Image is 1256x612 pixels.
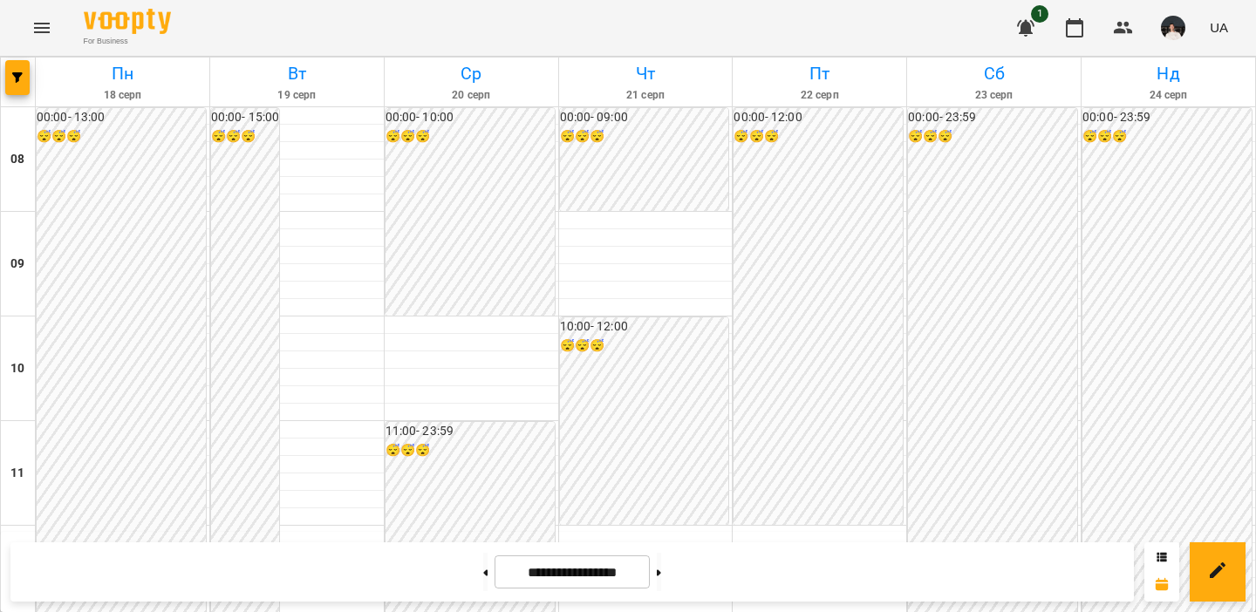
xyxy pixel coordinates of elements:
h6: Чт [562,60,730,87]
h6: 11:00 - 23:59 [386,422,555,441]
h6: 00:00 - 10:00 [386,108,555,127]
h6: 10 [10,359,24,378]
h6: Сб [910,60,1078,87]
h6: 11 [10,464,24,483]
h6: Пн [38,60,207,87]
h6: 00:00 - 12:00 [734,108,903,127]
h6: 😴😴😴 [386,441,555,460]
h6: 😴😴😴 [386,127,555,146]
h6: Пт [735,60,904,87]
h6: 😴😴😴 [1082,127,1252,146]
h6: 21 серп [562,87,730,104]
h6: 20 серп [387,87,556,104]
h6: 18 серп [38,87,207,104]
h6: 00:00 - 23:59 [1082,108,1252,127]
button: UA [1203,11,1235,44]
h6: 22 серп [735,87,904,104]
span: 1 [1031,5,1048,23]
h6: 😴😴😴 [908,127,1077,146]
h6: 😴😴😴 [211,127,279,146]
span: For Business [84,36,171,47]
h6: 08 [10,150,24,169]
h6: 00:00 - 09:00 [560,108,729,127]
h6: 😴😴😴 [560,127,729,146]
h6: 24 серп [1084,87,1253,104]
h6: 00:00 - 15:00 [211,108,279,127]
h6: 09 [10,255,24,274]
h6: Вт [213,60,381,87]
h6: 23 серп [910,87,1078,104]
h6: 10:00 - 12:00 [560,317,729,337]
h6: 😴😴😴 [37,127,206,146]
img: 5ac69435918e69000f8bf39d14eaa1af.jpg [1161,16,1185,40]
h6: 00:00 - 13:00 [37,108,206,127]
h6: 😴😴😴 [560,337,729,356]
h6: 00:00 - 23:59 [908,108,1077,127]
h6: Нд [1084,60,1253,87]
h6: 19 серп [213,87,381,104]
button: Menu [21,7,63,49]
h6: 😴😴😴 [734,127,903,146]
h6: Ср [387,60,556,87]
span: UA [1210,18,1228,37]
img: Voopty Logo [84,9,171,34]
